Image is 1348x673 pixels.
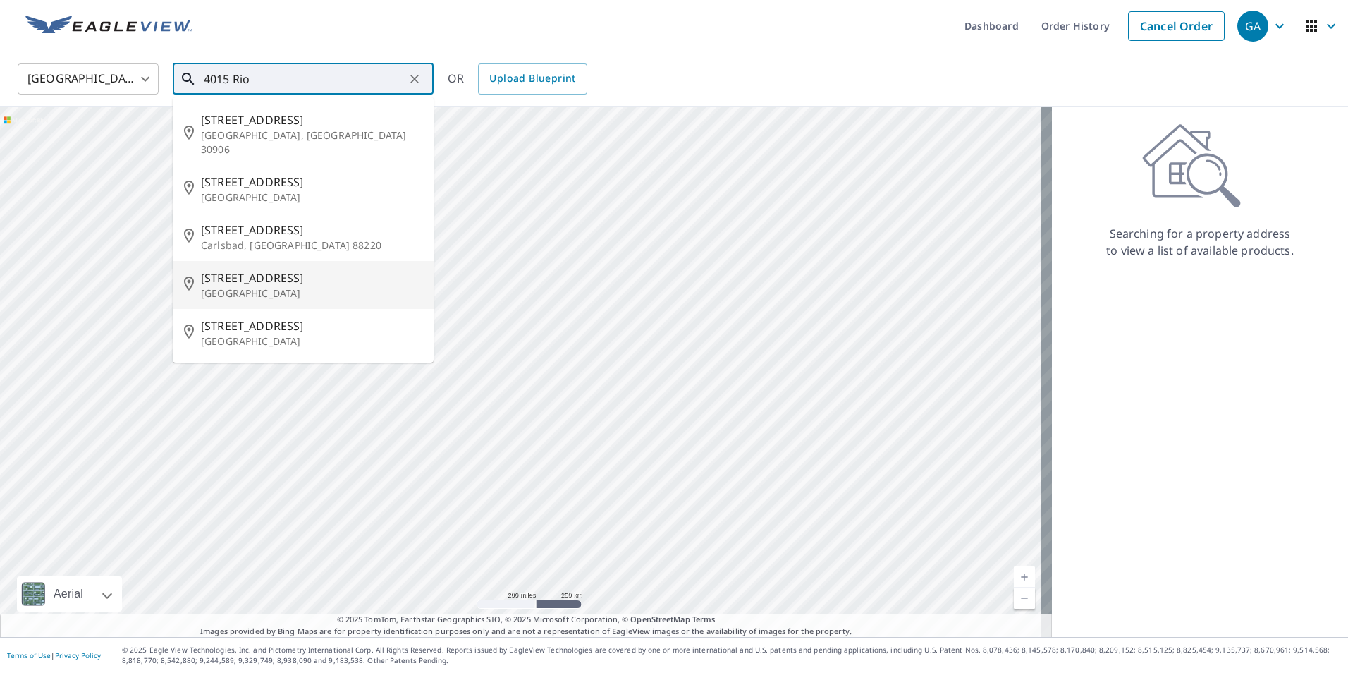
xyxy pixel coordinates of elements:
[201,334,422,348] p: [GEOGRAPHIC_DATA]
[630,614,690,624] a: OpenStreetMap
[201,111,422,128] span: [STREET_ADDRESS]
[55,650,101,660] a: Privacy Policy
[204,59,405,99] input: Search by address or latitude-longitude
[1105,225,1294,259] p: Searching for a property address to view a list of available products.
[201,269,422,286] span: [STREET_ADDRESS]
[201,128,422,157] p: [GEOGRAPHIC_DATA], [GEOGRAPHIC_DATA] 30906
[7,650,51,660] a: Terms of Use
[17,576,122,612] div: Aerial
[18,59,159,99] div: [GEOGRAPHIC_DATA]
[1128,11,1225,41] a: Cancel Order
[1237,11,1268,42] div: GA
[122,645,1341,666] p: © 2025 Eagle View Technologies, Inc. and Pictometry International Corp. All Rights Reserved. Repo...
[201,317,422,334] span: [STREET_ADDRESS]
[201,190,422,205] p: [GEOGRAPHIC_DATA]
[7,651,101,660] p: |
[478,63,587,95] a: Upload Blueprint
[201,222,422,238] span: [STREET_ADDRESS]
[201,286,422,301] p: [GEOGRAPHIC_DATA]
[49,576,87,612] div: Aerial
[405,69,424,89] button: Clear
[1014,588,1035,609] a: Current Level 5, Zoom Out
[201,238,422,253] p: Carlsbad, [GEOGRAPHIC_DATA] 88220
[489,70,575,87] span: Upload Blueprint
[448,63,587,95] div: OR
[692,614,716,624] a: Terms
[201,174,422,190] span: [STREET_ADDRESS]
[337,614,716,626] span: © 2025 TomTom, Earthstar Geographics SIO, © 2025 Microsoft Corporation, ©
[25,16,192,37] img: EV Logo
[1014,566,1035,588] a: Current Level 5, Zoom In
